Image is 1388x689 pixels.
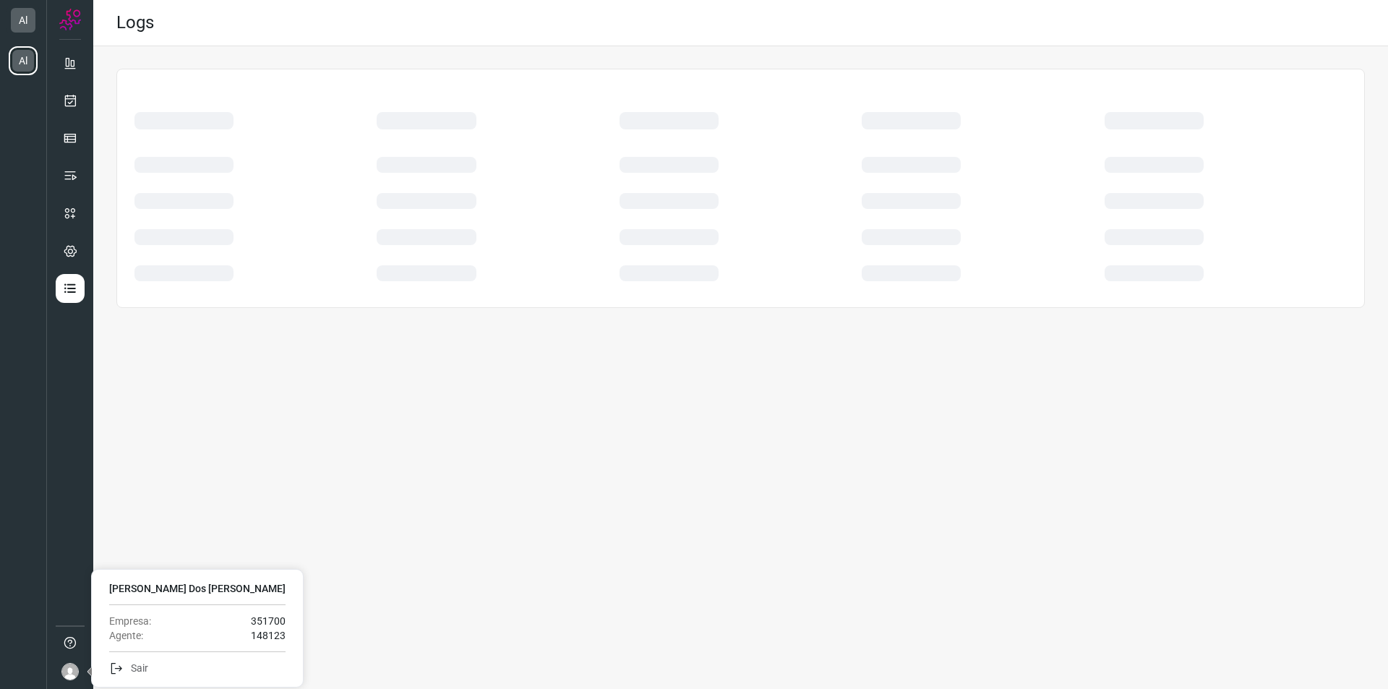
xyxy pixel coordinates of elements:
h2: Logs [116,12,154,33]
li: Al [9,6,38,35]
img: Logo [59,9,81,30]
p: [PERSON_NAME] Dos [PERSON_NAME] [109,581,286,596]
label: Empresa: [109,614,151,628]
img: avatar-user-boy.jpg [61,663,79,680]
div: Sair [109,661,286,675]
p: 148123 [251,628,286,643]
p: 351700 [251,614,286,628]
li: Al [9,46,38,75]
label: Agente: [109,628,143,643]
